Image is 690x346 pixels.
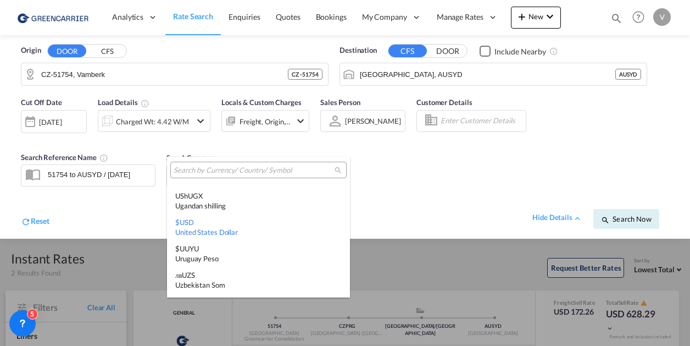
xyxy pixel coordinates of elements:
[175,217,342,237] div: USD
[174,166,335,175] input: Search by Currency/ Country/ Symbol
[175,271,182,279] span: лв
[175,218,180,227] span: $
[175,227,342,237] div: United States Dollar
[175,244,342,263] div: UYU
[334,166,342,174] md-icon: icon-magnify
[175,201,342,211] div: Ugandan shilling
[175,280,342,290] div: Uzbekistan Som
[175,270,342,290] div: UZS
[175,254,342,263] div: Uruguay Peso
[175,191,342,211] div: UGX
[175,296,342,316] div: VES
[175,297,184,306] span: B$
[175,191,188,200] span: USh
[175,244,185,253] span: $U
